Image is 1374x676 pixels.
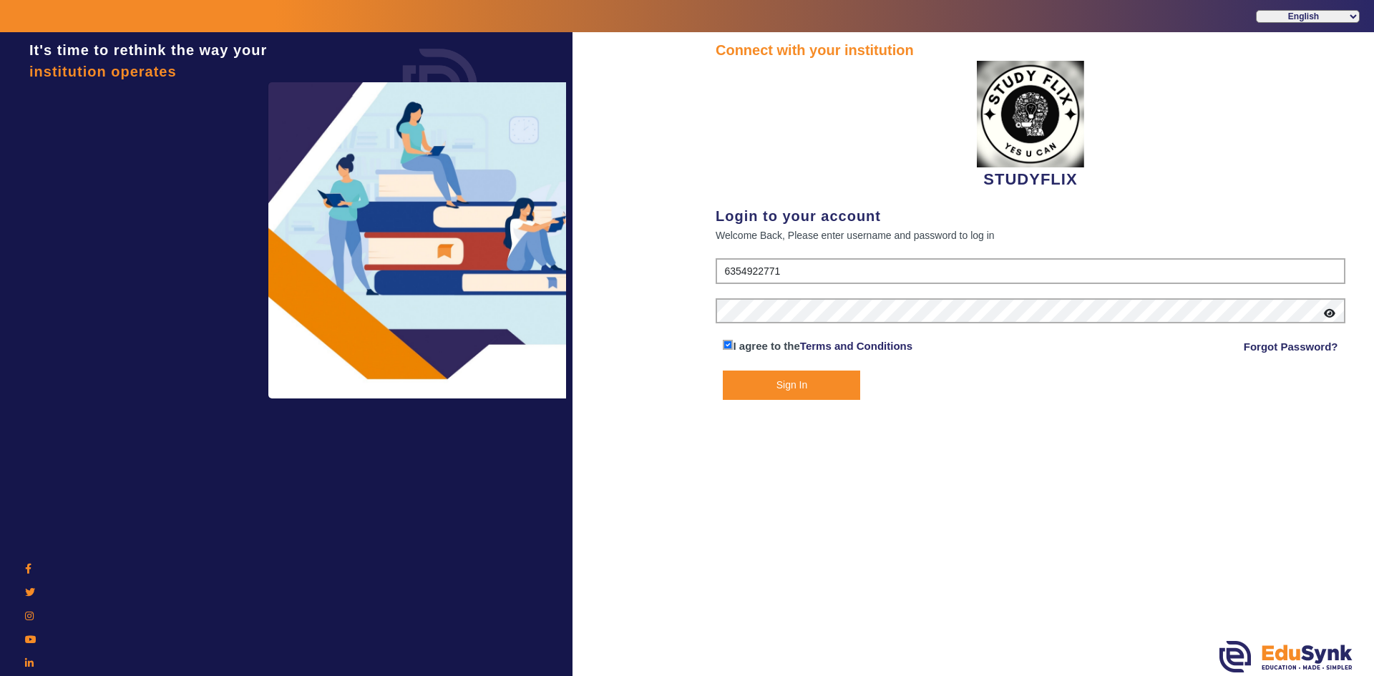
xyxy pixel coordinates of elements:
[977,61,1084,167] img: 71dce94a-bed6-4ff3-a9ed-96170f5a9cb7
[716,227,1345,244] div: Welcome Back, Please enter username and password to log in
[716,39,1345,61] div: Connect with your institution
[716,61,1345,191] div: STUDYFLIX
[1219,641,1353,672] img: edusynk.png
[716,258,1345,284] input: User Name
[29,42,267,58] span: It's time to rethink the way your
[268,82,569,398] img: login3.png
[386,32,494,139] img: login.png
[29,64,177,79] span: institution operates
[733,340,799,352] span: I agree to the
[723,371,860,400] button: Sign In
[800,340,912,352] a: Terms and Conditions
[716,205,1345,227] div: Login to your account
[1244,338,1338,356] a: Forgot Password?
